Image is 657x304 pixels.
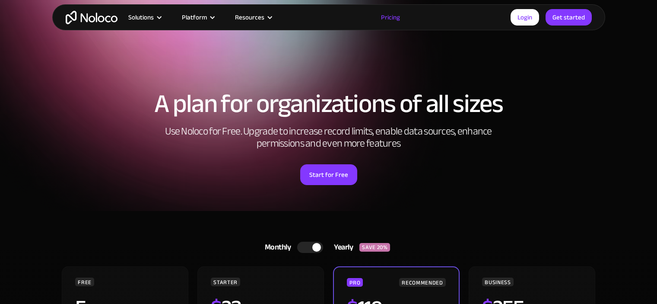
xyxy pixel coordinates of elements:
div: Yearly [323,241,359,254]
div: STARTER [211,278,240,286]
h2: Use Noloco for Free. Upgrade to increase record limits, enable data sources, enhance permissions ... [156,125,501,150]
a: Pricing [370,12,411,23]
div: Platform [171,12,224,23]
div: RECOMMENDED [399,278,445,287]
div: Monthly [254,241,298,254]
a: Start for Free [300,164,357,185]
a: Get started [546,9,592,26]
a: Login [511,9,539,26]
div: BUSINESS [482,278,513,286]
div: Resources [224,12,282,23]
a: home [66,11,117,24]
div: PRO [347,278,363,287]
div: SAVE 20% [359,243,390,252]
div: FREE [75,278,94,286]
div: Solutions [117,12,171,23]
div: Platform [182,12,207,23]
div: Resources [235,12,264,23]
h1: A plan for organizations of all sizes [61,91,597,117]
div: Solutions [128,12,154,23]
